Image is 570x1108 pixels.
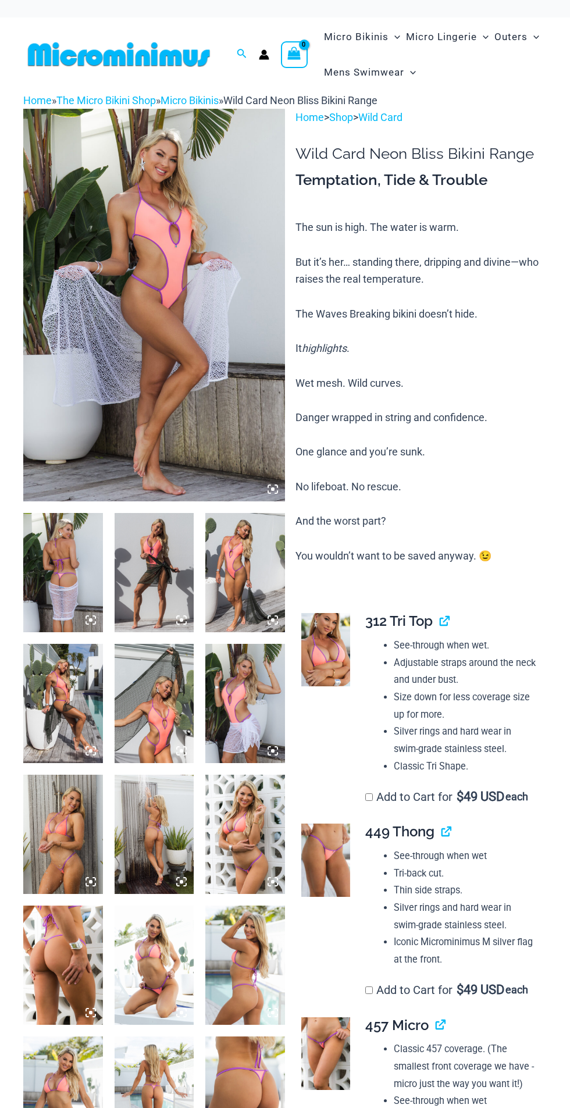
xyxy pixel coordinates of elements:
span: Mens Swimwear [324,58,404,87]
input: Add to Cart for$49 USD each [365,986,373,994]
a: Micro LingerieMenu ToggleMenu Toggle [403,19,491,55]
span: Menu Toggle [389,22,400,52]
li: See-through when wet. [394,637,537,654]
span: $ [457,789,464,804]
a: Micro Bikinis [161,94,219,106]
img: MM SHOP LOGO FLAT [23,41,215,67]
span: Menu Toggle [404,58,416,87]
h3: Temptation, Tide & Trouble [295,170,547,190]
span: Wild Card Neon Bliss Bikini Range [223,94,377,106]
span: Micro Lingerie [406,22,477,52]
span: Menu Toggle [477,22,489,52]
li: Adjustable straps around the neck and under bust. [394,654,537,689]
a: Home [295,111,324,123]
li: Silver rings and hard wear in swim-grade stainless steel. [394,899,537,934]
span: Micro Bikinis [324,22,389,52]
a: OutersMenu ToggleMenu Toggle [491,19,542,55]
img: Wild Card Neon Bliss 312 Top 457 Micro 04 [301,1017,350,1091]
a: Account icon link [259,49,269,60]
a: Mens SwimwearMenu ToggleMenu Toggle [321,55,419,90]
a: View Shopping Cart, empty [281,41,308,68]
span: each [505,984,528,996]
p: The sun is high. The water is warm. But it’s her… standing there, dripping and divine—who raises ... [295,219,547,564]
li: See-through when wet [394,847,537,865]
li: Size down for less coverage size up for more. [394,689,537,723]
a: Shop [329,111,353,123]
label: Add to Cart for [365,790,528,804]
span: $ [457,982,464,997]
img: Wild Card Neon Bliss 312 Top 457 Micro 01 [205,775,285,894]
span: 449 Thong [365,823,434,840]
span: 312 Tri Top [365,612,433,629]
span: each [505,791,528,803]
span: Menu Toggle [528,22,539,52]
a: Search icon link [237,47,247,62]
img: Wild Card Neon Bliss 819 One Piece St Martin 5996 Sarong 08 [205,513,285,632]
a: Micro BikinisMenu ToggleMenu Toggle [321,19,403,55]
img: Wild Card Neon Bliss 819 One Piece St Martin 5996 Sarong 04 [23,513,103,632]
img: Wild Card Neon Bliss 312 Top 01 [23,109,285,501]
span: » » » [23,94,377,106]
li: Silver rings and hard wear in swim-grade stainless steel. [394,723,537,757]
h1: Wild Card Neon Bliss Bikini Range [295,145,547,163]
img: Wild Card Neon Bliss 312 Top 449 Thong 02 [205,906,285,1025]
img: Wild Card Neon Bliss 819 One Piece St Martin 5996 Sarong 07v2 [23,644,103,763]
span: 457 Micro [365,1017,429,1034]
a: Home [23,94,52,106]
img: Wild Card Neon Bliss 819 One Piece St Martin 5996 Sarong 06 [115,513,194,632]
img: Wild Card Neon Bliss 312 Top 457 Micro 07 [115,775,194,894]
li: Thin side straps. [394,882,537,899]
span: 49 USD [457,791,504,803]
img: Wild Card Neon Bliss 312 Top 457 Micro 06 [23,775,103,894]
li: Classic Tri Shape. [394,758,537,775]
span: Outers [494,22,528,52]
li: Classic 457 coverage. (The smallest front coverage we have - micro just the way you want it!) [394,1041,537,1092]
label: Add to Cart for [365,983,528,997]
img: Wild Card Neon Bliss 312 Top 03 [301,613,350,686]
img: Wild Card Neon Bliss 449 Thong 01 [301,824,350,897]
nav: Site Navigation [319,17,547,92]
img: Wild Card Neon Bliss 819 One Piece St Martin 5996 Sarong 01 [205,644,285,763]
p: > > [295,109,547,126]
li: Tri-back cut. [394,865,537,882]
img: Wild Card Neon Bliss 819 One Piece St Martin 5996 Sarong 09 [115,644,194,763]
span: 49 USD [457,984,504,996]
li: Iconic Microminimus M silver flag at the front. [394,934,537,968]
img: Wild Card Neon Bliss 312 Top 457 Micro 05 [23,906,103,1025]
a: Wild Card [358,111,402,123]
i: highlights [302,342,347,354]
input: Add to Cart for$49 USD each [365,793,373,801]
a: The Micro Bikini Shop [56,94,156,106]
img: Wild Card Neon Bliss 312 Top 449 Thong 06 [115,906,194,1025]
